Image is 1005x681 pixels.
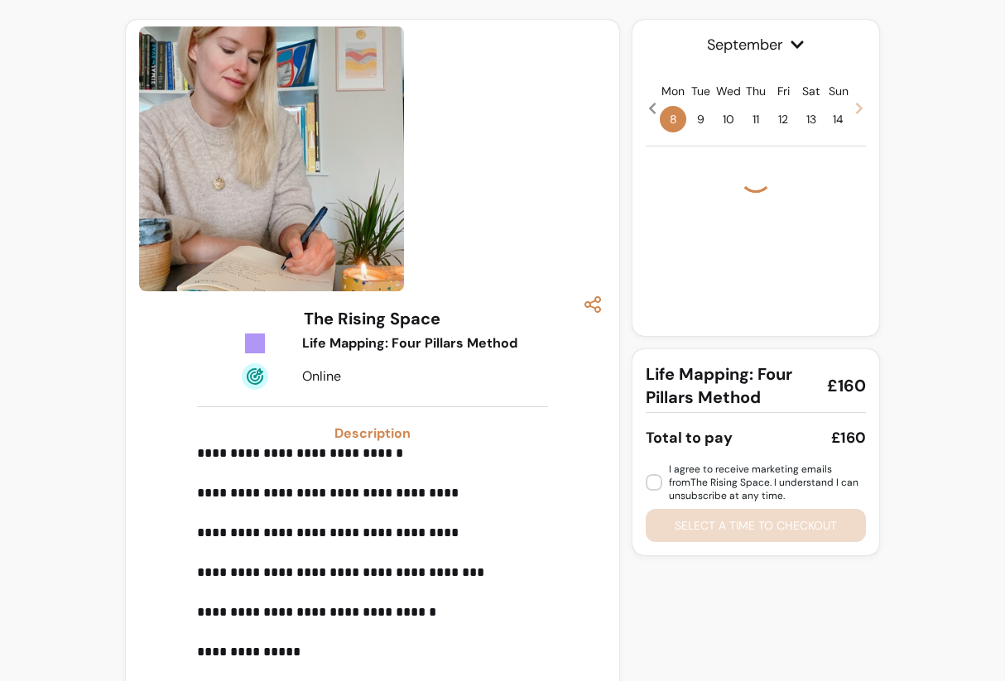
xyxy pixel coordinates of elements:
[139,26,404,291] img: https://d3pz9znudhj10h.cloudfront.net/2e9217e1-e6b9-4e11-83b0-6744385c2deb
[777,83,790,99] p: Fri
[302,333,531,353] div: Life Mapping: Four Pillars Method
[197,424,547,444] h3: Description
[646,362,814,409] span: Life Mapping: Four Pillars Method
[302,367,531,386] div: Online
[661,83,685,99] p: Mon
[688,106,714,132] span: 9
[825,106,852,132] span: 14
[660,106,686,132] span: 8
[743,106,769,132] span: 11
[646,426,733,449] div: Total to pay
[831,426,866,449] div: £160
[716,83,741,99] p: Wed
[739,160,772,193] div: Loading
[829,83,849,99] p: Sun
[802,83,820,99] p: Sat
[770,106,796,132] span: 12
[646,33,866,56] span: September
[746,83,766,99] p: Thu
[304,307,440,330] h3: The Rising Space
[691,83,710,99] p: Tue
[715,106,742,132] span: 10
[798,106,825,132] span: 13
[827,374,866,397] span: £160
[242,330,268,357] img: Tickets Icon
